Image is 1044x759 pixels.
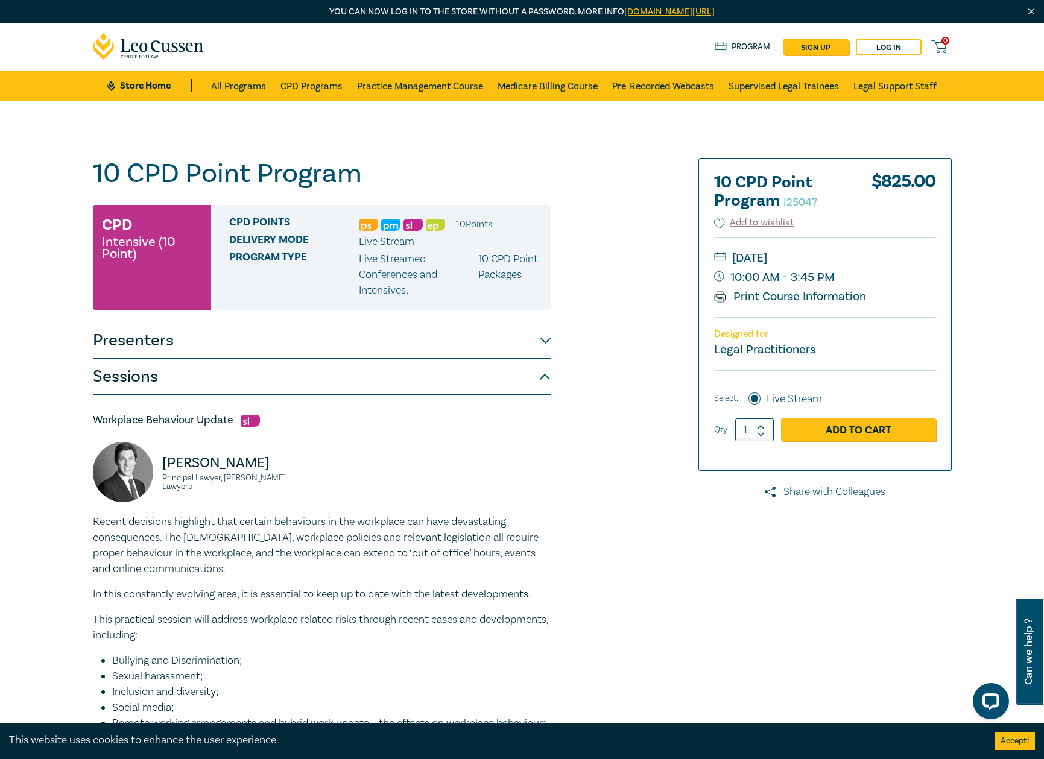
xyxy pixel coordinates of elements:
span: CPD Points [229,216,359,232]
a: [DOMAIN_NAME][URL] [624,6,715,17]
a: CPD Programs [280,71,343,101]
a: All Programs [211,71,266,101]
span: Can we help ? [1023,606,1034,698]
button: Presenters [93,323,551,359]
span: Program type [229,251,359,298]
p: 10 CPD Point Packages [478,251,542,298]
button: Sessions [93,359,551,395]
a: Supervised Legal Trainees [729,71,839,101]
a: Store Home [107,79,191,92]
p: In this constantly evolving area, it is essential to keep up to date with the latest developments. [93,587,551,602]
li: Remote working arrangements and hybrid work update – the effects on workplace behaviour; [112,716,551,731]
div: $ 825.00 [872,174,936,216]
p: [PERSON_NAME] [162,453,315,473]
span: Live Stream [359,235,414,248]
a: Share with Colleagues [698,484,952,500]
input: 1 [735,418,774,441]
button: Accept cookies [995,732,1035,750]
small: Principal Lawyer, [PERSON_NAME] Lawyers [162,474,315,491]
small: I25047 [783,195,817,209]
h1: 10 CPD Point Program [93,158,551,189]
a: Log in [856,39,922,55]
a: Print Course Information [714,289,867,304]
li: Social media; [112,700,551,716]
li: Sexual harassment; [112,669,551,684]
iframe: LiveChat chat widget [963,678,1014,729]
p: This practical session will address workplace related risks through recent cases and developments... [93,612,551,643]
img: Ethics & Professional Responsibility [426,219,445,231]
h2: 10 CPD Point Program [714,174,847,210]
p: Live Streamed Conferences and Intensives , [359,251,479,298]
label: Live Stream [767,391,822,407]
img: Substantive Law [403,219,423,231]
img: Close [1026,7,1036,17]
a: Practice Management Course [357,71,483,101]
p: Recent decisions highlight that certain behaviours in the workplace can have devastating conseque... [93,514,551,577]
a: Program [715,40,771,54]
h5: Workplace Behaviour Update [93,413,551,427]
a: Add to Cart [781,418,936,441]
button: Add to wishlist [714,216,794,230]
img: Practice Management & Business Skills [381,219,400,231]
span: Delivery Mode [229,234,359,250]
h3: CPD [102,214,132,236]
li: Bullying and Discrimination; [112,653,551,669]
small: Legal Practitioners [714,342,815,357]
img: Substantive Law [241,415,260,427]
p: You can now log in to the store without a password. More info [93,5,952,19]
span: Select: [714,392,738,405]
img: Professional Skills [359,219,378,231]
a: Pre-Recorded Webcasts [612,71,714,101]
img: Daniel Victory [93,442,153,502]
p: Designed for [714,329,936,340]
div: This website uses cookies to enhance the user experience. [9,732,976,748]
span: 0 [941,37,949,45]
small: 10:00 AM - 3:45 PM [714,268,936,287]
a: Medicare Billing Course [498,71,598,101]
label: Qty [714,423,727,436]
small: Intensive (10 Point) [102,236,202,260]
small: [DATE] [714,248,936,268]
a: sign up [783,39,849,55]
li: Inclusion and diversity; [112,684,551,700]
a: Legal Support Staff [853,71,937,101]
li: 10 Point s [456,216,492,232]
